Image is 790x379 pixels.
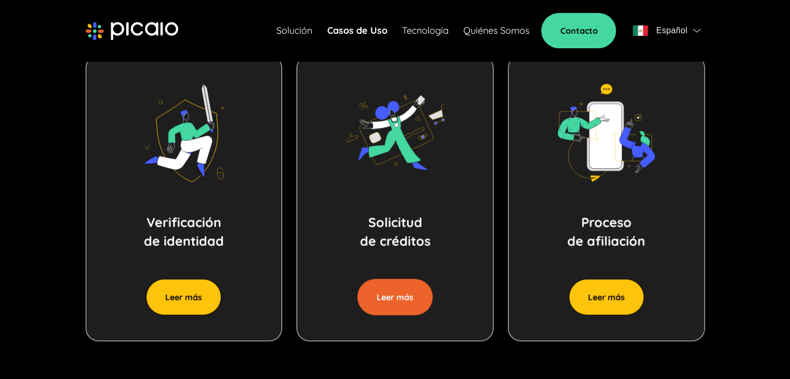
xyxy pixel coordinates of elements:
[541,13,616,48] a: Contacto
[633,25,648,36] img: flag
[144,213,224,250] p: Verificación de identidad
[567,213,645,250] p: Proceso de afiliación
[360,213,431,250] p: Solicitud de créditos
[569,279,644,315] button: Leer más
[327,23,387,38] a: Casos de Uso
[463,23,529,38] a: Quiénes Somos
[628,20,704,41] button: flagEspañolflag
[343,81,447,184] img: image
[146,279,221,315] button: Leer más
[656,23,687,38] span: Español
[693,29,701,33] img: flag
[401,23,448,38] a: Tecnología
[276,23,312,38] a: Solución
[357,279,433,315] button: Leer más
[86,22,178,40] img: picaio-logo
[132,81,236,184] img: image
[554,81,658,184] img: image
